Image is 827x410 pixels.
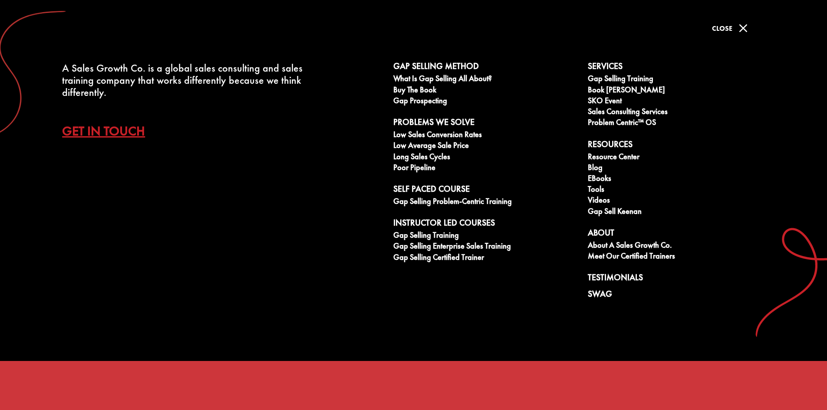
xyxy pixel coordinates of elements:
a: Gap Selling Enterprise Sales Training [393,242,578,253]
a: Self Paced Course [393,184,578,197]
a: Gap Prospecting [393,96,578,107]
a: Gap Selling Certified Trainer [393,253,578,264]
a: Long Sales Cycles [393,152,578,163]
span: Close [712,24,732,33]
a: Instructor Led Courses [393,218,578,231]
a: Sales Consulting Services [588,107,773,118]
a: Gap Selling Problem-Centric Training [393,197,578,208]
a: Gap Sell Keenan [588,207,773,218]
a: Swag [588,289,773,302]
a: Problems We Solve [393,117,578,130]
a: eBooks [588,174,773,185]
div: A Sales Growth Co. is a global sales consulting and sales training company that works differently... [62,62,309,98]
a: Low Average Sale Price [393,141,578,152]
a: SKO Event [588,96,773,107]
a: What is Gap Selling all about? [393,74,578,85]
a: Videos [588,196,773,207]
a: Book [PERSON_NAME] [588,85,773,96]
a: Resource Center [588,152,773,163]
a: Resources [588,139,773,152]
a: Buy The Book [393,85,578,96]
a: About A Sales Growth Co. [588,241,773,252]
a: Problem Centric™ OS [588,118,773,129]
a: Blog [588,163,773,174]
a: Testimonials [588,272,773,285]
span: M [735,20,752,37]
a: Meet our Certified Trainers [588,252,773,262]
a: Services [588,61,773,74]
a: Gap Selling Training [588,74,773,85]
a: Get In Touch [62,116,158,146]
a: Gap Selling Method [393,61,578,74]
a: Poor Pipeline [393,163,578,174]
a: About [588,228,773,241]
a: Gap Selling Training [393,231,578,242]
a: Tools [588,185,773,196]
a: Low Sales Conversion Rates [393,130,578,141]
